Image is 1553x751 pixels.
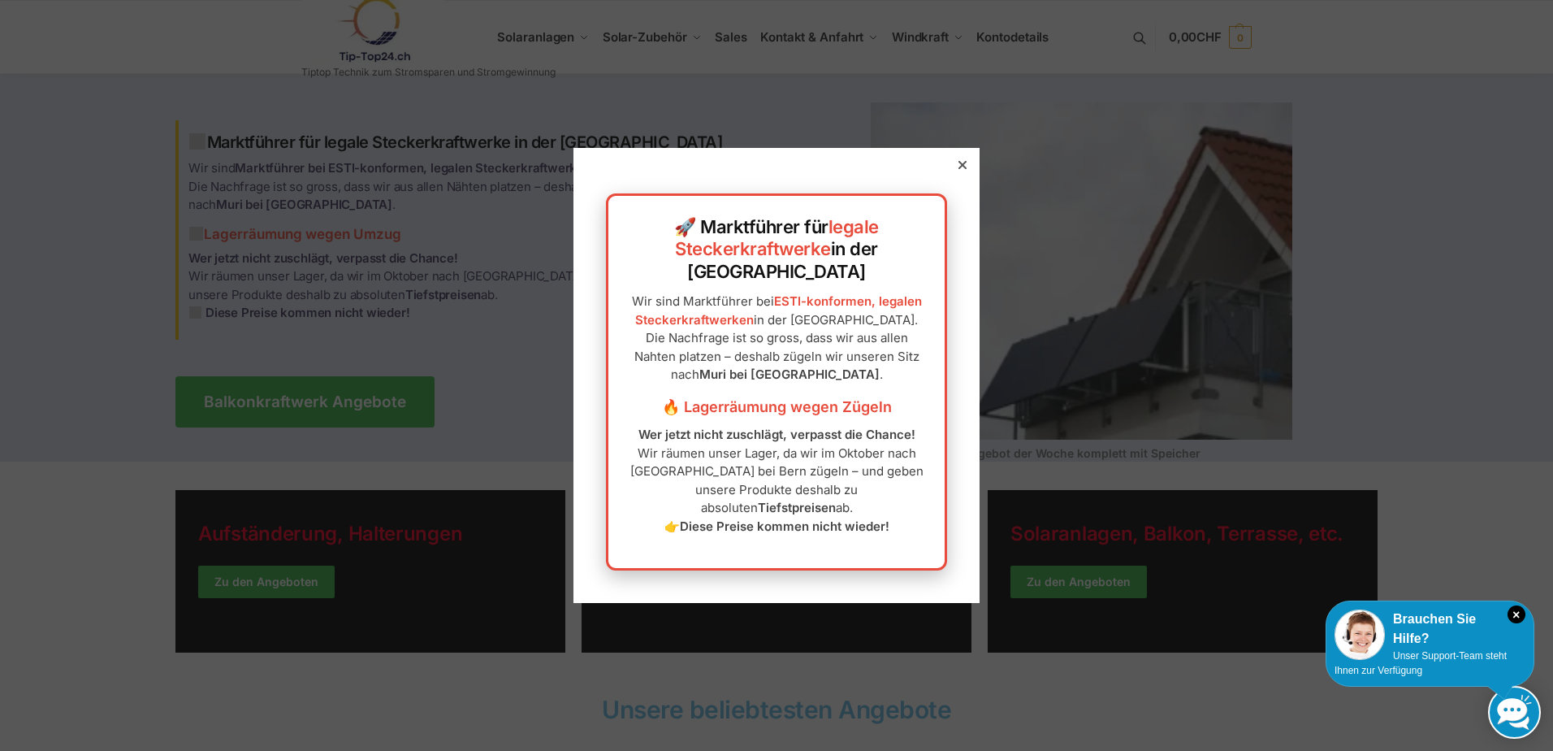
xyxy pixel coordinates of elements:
strong: Wer jetzt nicht zuschlägt, verpasst die Chance! [638,427,915,442]
h3: 🔥 Lagerräumung wegen Zügeln [625,397,928,418]
div: Brauchen Sie Hilfe? [1335,610,1525,649]
p: Wir räumen unser Lager, da wir im Oktober nach [GEOGRAPHIC_DATA] bei Bern zügeln – und geben unse... [625,426,928,536]
strong: Diese Preise kommen nicht wieder! [680,519,889,534]
img: Customer service [1335,610,1385,660]
span: Unser Support-Team steht Ihnen zur Verfügung [1335,650,1507,676]
p: Wir sind Marktführer bei in der [GEOGRAPHIC_DATA]. Die Nachfrage ist so gross, dass wir aus allen... [625,293,928,384]
strong: Muri bei [GEOGRAPHIC_DATA] [699,367,880,382]
a: ESTI-konformen, legalen Steckerkraftwerken [635,293,922,328]
strong: Tiefstpreisen [758,500,836,515]
h2: 🚀 Marktführer für in der [GEOGRAPHIC_DATA] [625,216,928,284]
a: legale Steckerkraftwerke [675,216,879,260]
i: Schließen [1508,606,1525,623]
